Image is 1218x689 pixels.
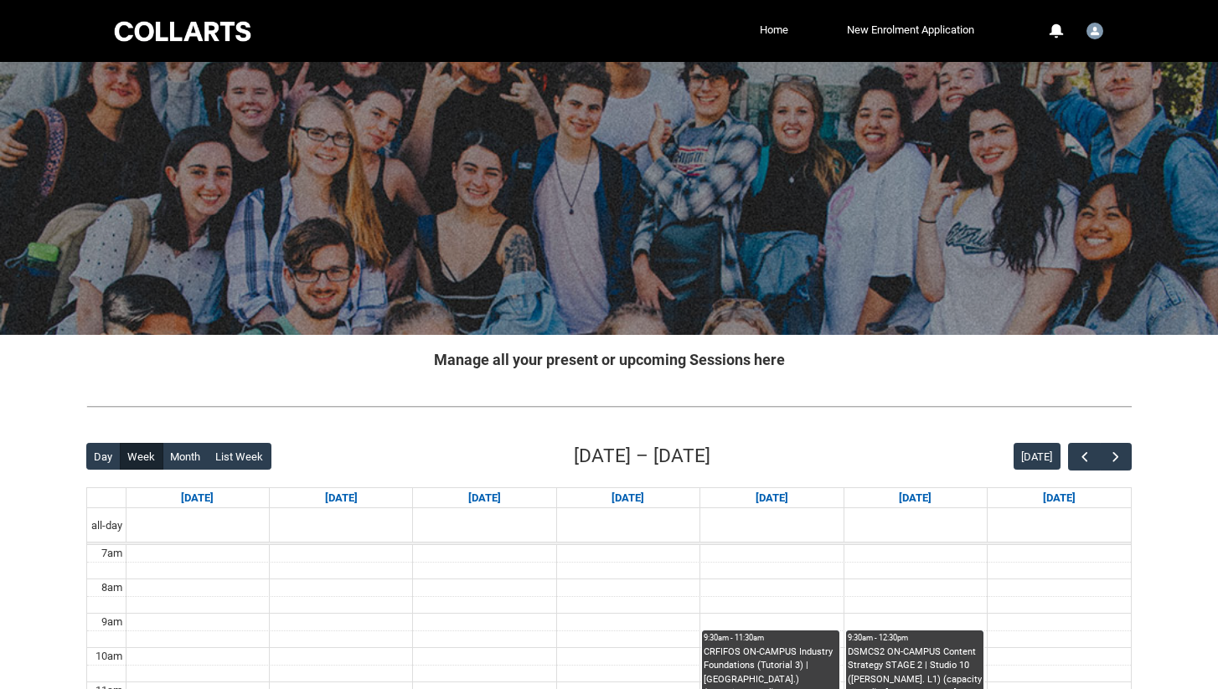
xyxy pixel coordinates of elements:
button: Day [86,443,121,470]
a: Go to September 17, 2025 [608,488,648,508]
a: Go to September 15, 2025 [322,488,361,508]
a: New Enrolment Application [843,18,978,43]
div: 9am [98,614,126,630]
button: List Week [208,443,271,470]
a: Home [756,18,792,43]
button: User Profile Student.mould.20253052 [1082,16,1107,43]
div: 8am [98,579,126,596]
a: Go to September 19, 2025 [895,488,935,508]
a: Go to September 20, 2025 [1040,488,1079,508]
img: REDU_GREY_LINE [86,398,1132,415]
button: Month [163,443,209,470]
a: Go to September 18, 2025 [752,488,792,508]
button: Week [120,443,163,470]
button: Previous Week [1068,443,1100,470]
h2: Manage all your present or upcoming Sessions here [86,348,1132,371]
a: Go to September 14, 2025 [178,488,217,508]
a: Go to September 16, 2025 [465,488,504,508]
button: [DATE] [1014,443,1061,470]
button: Next Week [1100,443,1132,470]
div: 10am [92,648,126,665]
div: 7am [98,545,126,562]
span: all-day [88,517,126,534]
img: Student.mould.20253052 [1086,23,1103,39]
div: 9:30am - 12:30pm [848,632,982,644]
h2: [DATE] – [DATE] [574,442,710,470]
div: 9:30am - 11:30am [704,632,838,644]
